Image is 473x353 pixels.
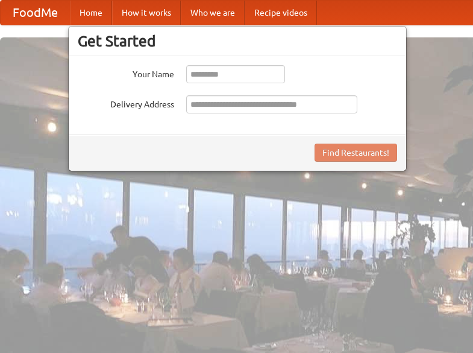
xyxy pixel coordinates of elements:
[70,1,112,25] a: Home
[1,1,70,25] a: FoodMe
[78,65,174,80] label: Your Name
[181,1,245,25] a: Who we are
[112,1,181,25] a: How it works
[78,32,397,50] h3: Get Started
[245,1,317,25] a: Recipe videos
[315,144,397,162] button: Find Restaurants!
[78,95,174,110] label: Delivery Address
